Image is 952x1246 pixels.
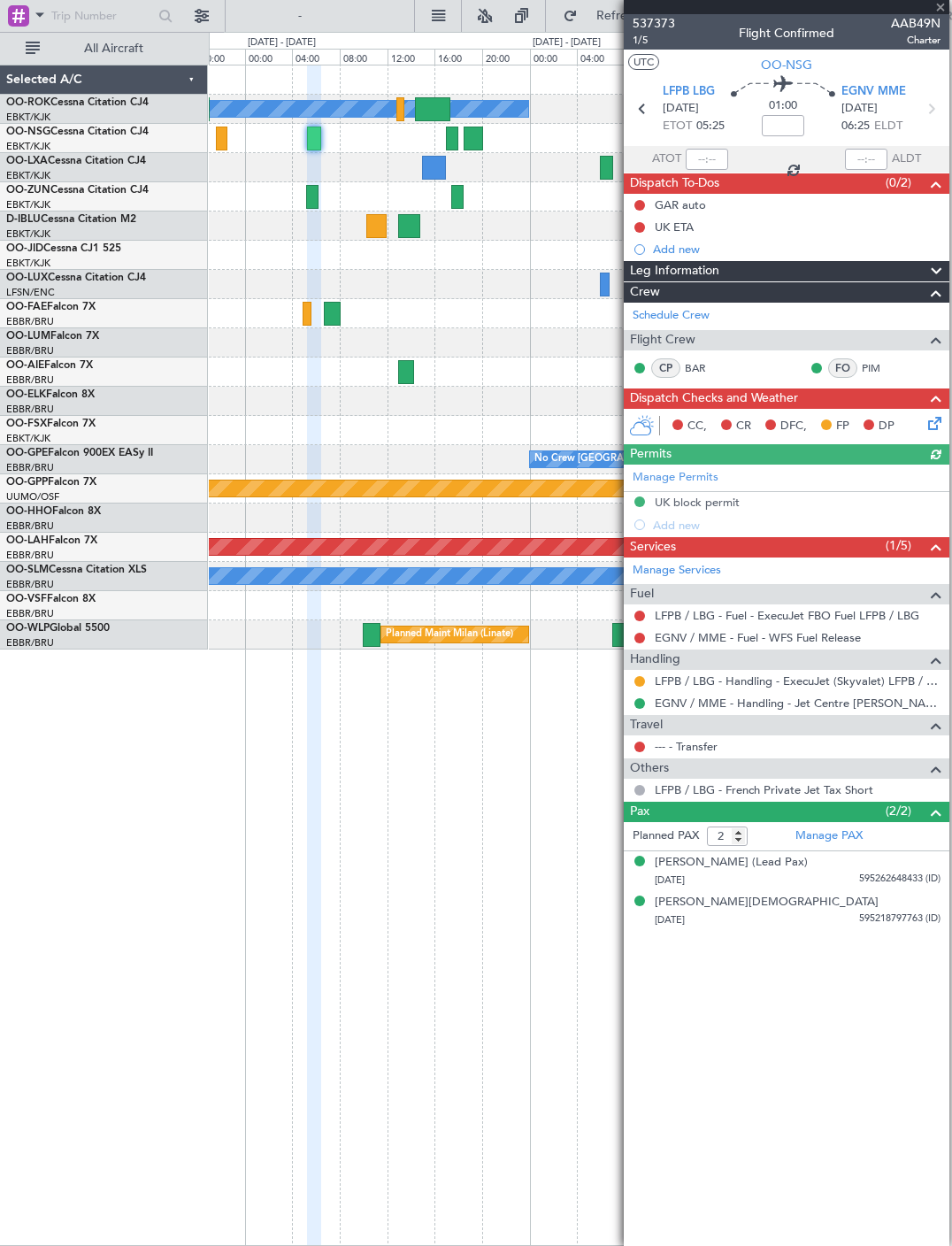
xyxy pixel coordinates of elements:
a: OO-WLPGlobal 5500 [6,623,110,634]
span: OO-LUX [6,273,48,283]
a: EBBR/BRU [6,519,54,533]
input: Trip Number [51,3,153,29]
span: Travel [630,715,663,735]
span: [DATE] [655,873,685,887]
span: (0/2) [886,173,911,192]
div: FO [828,358,857,378]
a: EBBR/BRU [6,373,54,387]
div: 08:00 [340,49,388,65]
span: ELDT [874,118,902,135]
div: 00:00 [530,49,578,65]
a: LFSN/ENC [6,286,55,299]
div: 04:00 [577,49,625,65]
div: [DATE] - [DATE] [533,35,601,50]
a: OO-FAEFalcon 7X [6,302,96,312]
span: Services [630,537,676,558]
a: PIM [862,360,902,376]
span: OO-HHO [6,506,52,517]
span: OO-WLP [6,623,50,634]
a: OO-FSXFalcon 7X [6,419,96,429]
span: (1/5) [886,536,911,555]
a: EBKT/KJK [6,169,50,182]
span: 595218797763 (ID) [859,911,940,927]
span: OO-GPP [6,477,48,488]
span: Handling [630,650,680,670]
a: OO-VSFFalcon 8X [6,594,96,604]
span: [DATE] [663,100,699,118]
span: OO-LXA [6,156,48,166]
span: 06:25 [841,118,870,135]
div: [PERSON_NAME][DEMOGRAPHIC_DATA] [655,894,879,911]
a: EBBR/BRU [6,403,54,416]
span: 05:25 [696,118,725,135]
a: EBKT/KJK [6,111,50,124]
span: Flight Crew [630,330,695,350]
a: EBBR/BRU [6,607,54,620]
a: OO-AIEFalcon 7X [6,360,93,371]
span: [DATE] [655,913,685,927]
span: OO-ZUN [6,185,50,196]
span: CR [736,418,751,435]
a: Manage Services [633,562,721,580]
span: Dispatch To-Dos [630,173,719,194]
a: EBBR/BRU [6,344,54,358]
button: UTC [628,54,659,70]
a: LFPB / LBG - Fuel - ExecuJet FBO Fuel LFPB / LBG [655,608,919,623]
span: OO-GPE [6,448,48,458]
span: 01:00 [769,97,797,115]
span: FP [836,418,849,435]
a: OO-ELKFalcon 8X [6,389,95,400]
span: OO-AIE [6,360,44,371]
span: AAB49N [891,14,940,33]
span: OO-LUM [6,331,50,342]
a: EBBR/BRU [6,636,54,650]
a: Manage PAX [795,827,863,845]
div: CP [651,358,680,378]
span: Leg Information [630,261,719,281]
div: 12:00 [388,49,435,65]
div: Add new [653,242,940,257]
span: OO-VSF [6,594,47,604]
a: EBBR/BRU [6,549,54,562]
a: OO-LUMFalcon 7X [6,331,99,342]
div: 20:00 [197,49,245,65]
a: OO-LXACessna Citation CJ4 [6,156,146,166]
span: DP [879,418,894,435]
a: OO-LAHFalcon 7X [6,535,97,546]
a: EBBR/BRU [6,461,54,474]
span: Dispatch Checks and Weather [630,388,798,409]
button: Refresh [555,2,661,30]
label: Planned PAX [633,827,699,845]
div: Flight Confirmed [739,24,834,42]
span: (2/2) [886,802,911,820]
span: Others [630,758,669,779]
span: EGNV MME [841,83,906,101]
a: LFPB / LBG - French Private Jet Tax Short [655,782,873,797]
button: All Aircraft [17,35,189,63]
a: EBBR/BRU [6,315,54,328]
a: OO-LUXCessna Citation CJ4 [6,273,146,283]
span: OO-ROK [6,97,50,108]
a: BAR [685,360,725,376]
div: 04:00 [292,49,340,65]
span: CC, [687,418,707,435]
span: ETOT [663,118,692,135]
div: GAR auto [655,197,706,212]
a: OO-JIDCessna CJ1 525 [6,243,121,254]
div: 00:00 [245,49,293,65]
a: EBBR/BRU [6,578,54,591]
span: ATOT [652,150,681,168]
span: Refresh [581,10,656,22]
span: All Aircraft [43,42,184,55]
a: LFPB / LBG - Handling - ExecuJet (Skyvalet) LFPB / LBG [655,673,940,688]
a: EGNV / MME - Fuel - WFS Fuel Release [655,630,861,645]
span: LFPB LBG [663,83,715,101]
span: OO-FSX [6,419,47,429]
a: Schedule Crew [633,307,710,325]
a: --- - Transfer [655,739,718,754]
div: 16:00 [434,49,482,65]
span: 595262648433 (ID) [859,872,940,887]
div: No Crew [GEOGRAPHIC_DATA] ([GEOGRAPHIC_DATA] National) [534,446,831,473]
a: OO-GPPFalcon 7X [6,477,96,488]
div: 20:00 [482,49,530,65]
